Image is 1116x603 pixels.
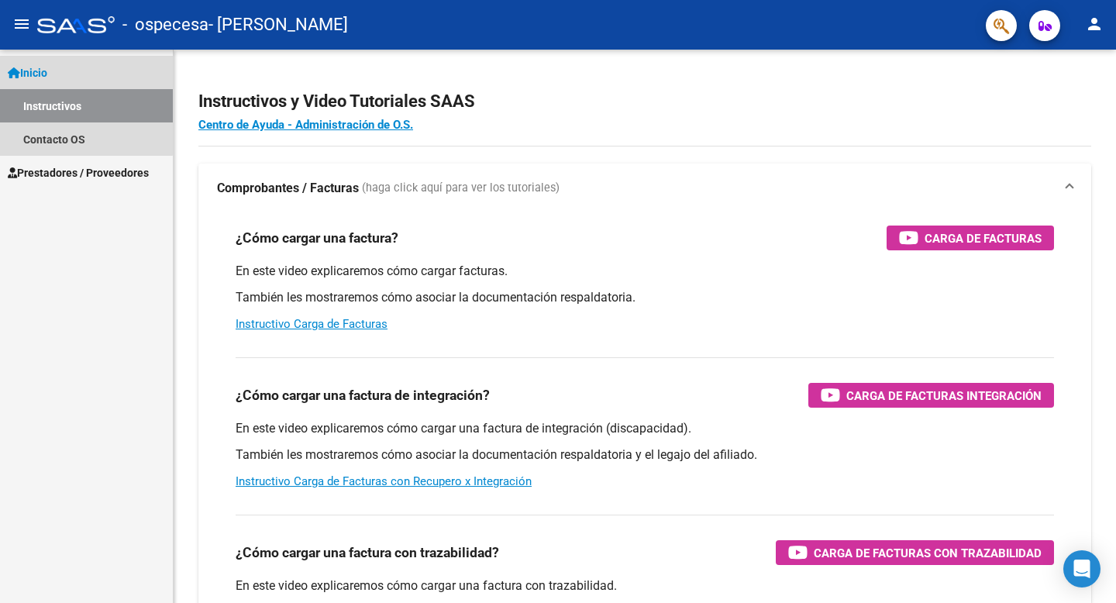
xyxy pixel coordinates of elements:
[198,164,1091,213] mat-expansion-panel-header: Comprobantes / Facturas (haga click aquí para ver los tutoriales)
[236,446,1054,463] p: También les mostraremos cómo asociar la documentación respaldatoria y el legajo del afiliado.
[236,227,398,249] h3: ¿Cómo cargar una factura?
[814,543,1042,563] span: Carga de Facturas con Trazabilidad
[8,164,149,181] span: Prestadores / Proveedores
[198,118,413,132] a: Centro de Ayuda - Administración de O.S.
[236,474,532,488] a: Instructivo Carga de Facturas con Recupero x Integración
[236,317,387,331] a: Instructivo Carga de Facturas
[925,229,1042,248] span: Carga de Facturas
[808,383,1054,408] button: Carga de Facturas Integración
[198,87,1091,116] h2: Instructivos y Video Tutoriales SAAS
[776,540,1054,565] button: Carga de Facturas con Trazabilidad
[236,289,1054,306] p: También les mostraremos cómo asociar la documentación respaldatoria.
[846,386,1042,405] span: Carga de Facturas Integración
[362,180,560,197] span: (haga click aquí para ver los tutoriales)
[236,577,1054,594] p: En este video explicaremos cómo cargar una factura con trazabilidad.
[887,226,1054,250] button: Carga de Facturas
[217,180,359,197] strong: Comprobantes / Facturas
[8,64,47,81] span: Inicio
[122,8,208,42] span: - ospecesa
[1085,15,1104,33] mat-icon: person
[208,8,348,42] span: - [PERSON_NAME]
[236,420,1054,437] p: En este video explicaremos cómo cargar una factura de integración (discapacidad).
[236,263,1054,280] p: En este video explicaremos cómo cargar facturas.
[12,15,31,33] mat-icon: menu
[236,384,490,406] h3: ¿Cómo cargar una factura de integración?
[1063,550,1100,587] div: Open Intercom Messenger
[236,542,499,563] h3: ¿Cómo cargar una factura con trazabilidad?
